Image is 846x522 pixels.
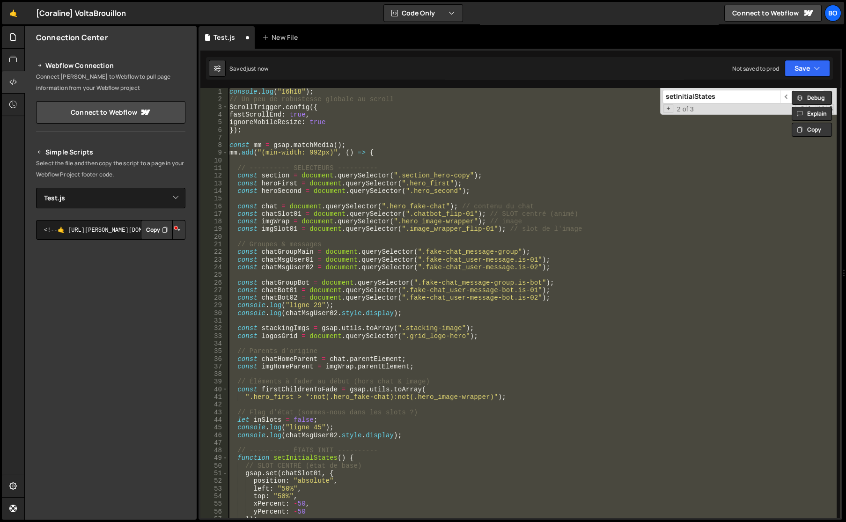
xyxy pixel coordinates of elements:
[229,65,268,73] div: Saved
[200,416,228,424] div: 44
[200,309,228,317] div: 30
[200,241,228,248] div: 21
[785,60,830,77] button: Save
[36,60,185,71] h2: Webflow Connection
[200,301,228,309] div: 29
[200,111,228,118] div: 4
[200,118,228,126] div: 5
[792,91,832,105] button: Debug
[36,220,185,240] textarea: To enrich screen reader interactions, please activate Accessibility in Grammarly extension settings
[200,225,228,233] div: 19
[200,500,228,507] div: 55
[2,2,25,24] a: 🤙
[200,233,228,241] div: 20
[200,164,228,172] div: 11
[200,347,228,355] div: 35
[200,88,228,96] div: 1
[200,210,228,218] div: 17
[262,33,302,42] div: New File
[200,508,228,515] div: 56
[213,33,235,42] div: Test.js
[200,378,228,385] div: 39
[246,65,268,73] div: just now
[200,96,228,103] div: 2
[200,203,228,210] div: 16
[200,424,228,431] div: 45
[200,271,228,279] div: 25
[200,187,228,195] div: 14
[200,248,228,256] div: 22
[200,370,228,378] div: 38
[200,195,228,202] div: 15
[200,355,228,363] div: 36
[36,255,186,339] iframe: YouTube video player
[200,401,228,408] div: 42
[36,101,185,124] a: Connect to Webflow
[200,493,228,500] div: 54
[200,470,228,477] div: 51
[200,386,228,393] div: 40
[36,71,185,94] p: Connect [PERSON_NAME] to Webflow to pull page information from your Webflow project
[200,256,228,264] div: 23
[200,172,228,179] div: 12
[824,5,841,22] a: Bo
[200,485,228,493] div: 53
[200,157,228,164] div: 10
[200,287,228,294] div: 27
[200,126,228,134] div: 6
[673,105,698,113] span: 2 of 3
[200,340,228,347] div: 34
[200,393,228,401] div: 41
[200,180,228,187] div: 13
[792,123,832,137] button: Copy
[200,294,228,301] div: 28
[200,264,228,271] div: 24
[36,158,185,180] p: Select the file and then copy the script to a page in your Webflow Project footer code.
[200,363,228,370] div: 37
[780,90,793,103] span: ​
[141,220,173,240] button: Copy
[200,134,228,141] div: 7
[792,107,832,121] button: Explain
[384,5,463,22] button: Code Only
[200,279,228,287] div: 26
[724,5,822,22] a: Connect to Webflow
[200,218,228,225] div: 18
[36,32,108,43] h2: Connection Center
[663,104,673,113] span: Toggle Replace mode
[200,141,228,149] div: 8
[200,317,228,324] div: 31
[200,462,228,470] div: 50
[200,454,228,462] div: 49
[36,7,126,19] div: [Coraline] VoltaBrouillon
[732,65,779,73] div: Not saved to prod
[662,90,780,103] input: Search for
[200,324,228,332] div: 32
[200,477,228,485] div: 52
[200,332,228,340] div: 33
[200,439,228,447] div: 47
[200,409,228,416] div: 43
[36,147,185,158] h2: Simple Scripts
[200,432,228,439] div: 46
[141,220,185,240] div: Button group with nested dropdown
[36,346,186,430] iframe: YouTube video player
[200,103,228,111] div: 3
[200,149,228,156] div: 9
[200,447,228,454] div: 48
